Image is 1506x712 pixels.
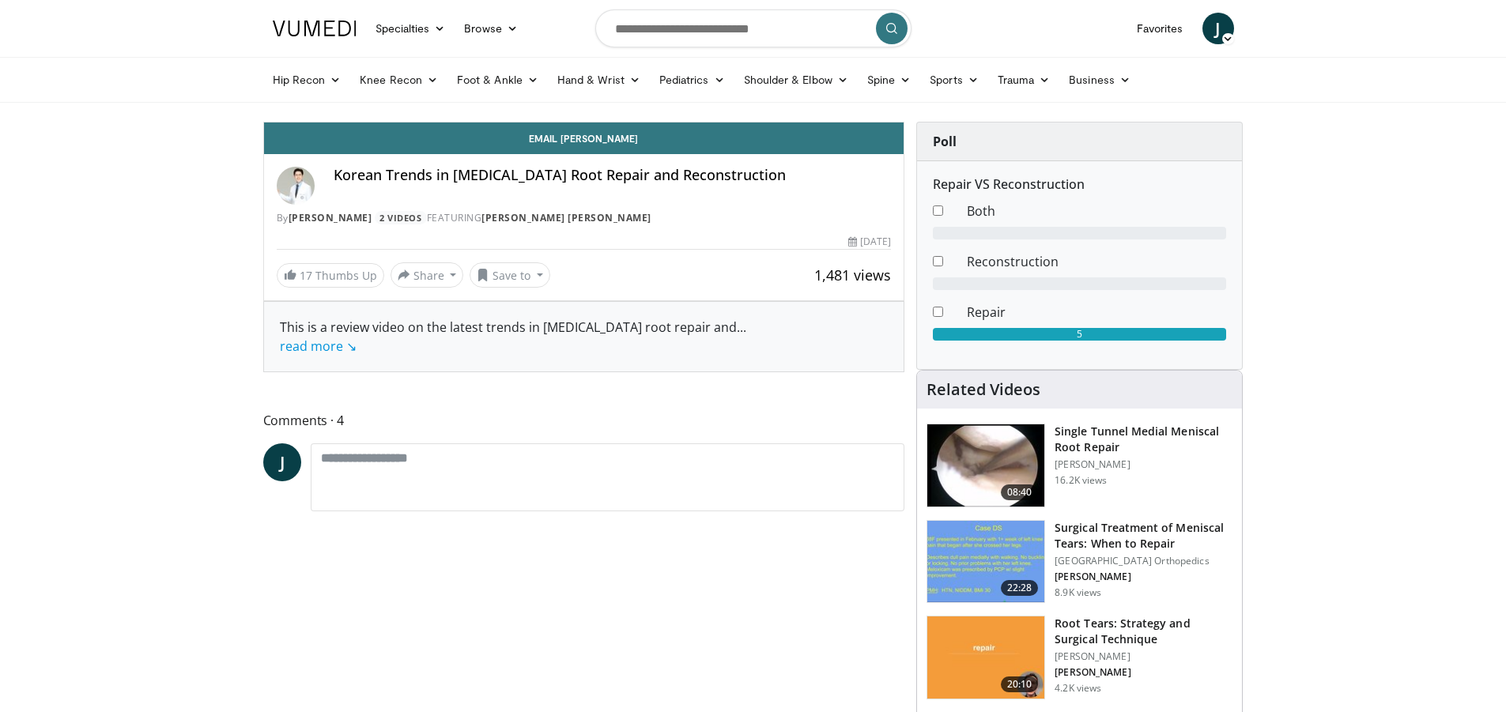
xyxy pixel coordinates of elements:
[734,64,858,96] a: Shoulder & Elbow
[595,9,912,47] input: Search topics, interventions
[334,167,892,184] h4: Korean Trends in [MEDICAL_DATA] Root Repair and Reconstruction
[263,443,301,481] a: J
[848,235,891,249] div: [DATE]
[1055,458,1232,471] p: [PERSON_NAME]
[1055,586,1101,599] p: 8.9K views
[1127,13,1193,44] a: Favorites
[988,64,1060,96] a: Trauma
[1055,666,1232,679] p: [PERSON_NAME]
[1055,571,1232,583] p: [PERSON_NAME]
[289,211,372,224] a: [PERSON_NAME]
[955,202,1238,220] dd: Both
[277,211,892,225] div: By FEATURING
[858,64,920,96] a: Spine
[920,64,988,96] a: Sports
[1001,484,1039,500] span: 08:40
[1055,650,1232,663] p: [PERSON_NAME]
[927,616,1232,699] a: 20:10 Root Tears: Strategy and Surgical Technique [PERSON_NAME] [PERSON_NAME] 4.2K views
[927,520,1232,604] a: 22:28 Surgical Treatment of Meniscal Tears: When to Repair [GEOGRAPHIC_DATA] Orthopedics [PERSON_...
[1001,676,1039,692] span: 20:10
[814,266,891,284] span: 1,481 views
[1001,580,1039,596] span: 22:28
[1055,616,1232,647] h3: Root Tears: Strategy and Surgical Technique
[927,424,1232,507] a: 08:40 Single Tunnel Medial Meniscal Root Repair [PERSON_NAME] 16.2K views
[1055,682,1101,695] p: 4.2K views
[1059,64,1140,96] a: Business
[1055,424,1232,455] h3: Single Tunnel Medial Meniscal Root Repair
[263,410,905,431] span: Comments 4
[933,328,1226,341] div: 5
[1055,520,1232,552] h3: Surgical Treatment of Meniscal Tears: When to Repair
[455,13,527,44] a: Browse
[955,252,1238,271] dd: Reconstruction
[366,13,455,44] a: Specialties
[273,21,357,36] img: VuMedi Logo
[955,303,1238,322] dd: Repair
[927,616,1044,699] img: c4e7adc3-e1bb-45b8-8ec3-d6da9a633c9b.150x105_q85_crop-smart_upscale.jpg
[264,122,904,154] a: Email [PERSON_NAME]
[548,64,650,96] a: Hand & Wrist
[650,64,734,96] a: Pediatrics
[350,64,447,96] a: Knee Recon
[927,424,1044,507] img: ef04edc1-9bea-419b-8656-3c943423183a.150x105_q85_crop-smart_upscale.jpg
[927,380,1040,399] h4: Related Videos
[375,211,427,224] a: 2 Videos
[300,268,312,283] span: 17
[391,262,464,288] button: Share
[280,337,357,355] a: read more ↘
[1055,555,1232,567] p: [GEOGRAPHIC_DATA] Orthopedics
[481,211,651,224] a: [PERSON_NAME] [PERSON_NAME]
[933,177,1226,192] h6: Repair VS Reconstruction
[277,263,384,288] a: 17 Thumbs Up
[1202,13,1234,44] a: J
[933,133,957,150] strong: Poll
[927,521,1044,603] img: 73f26c0b-5ccf-44fc-8ea3-fdebfe20c8f0.150x105_q85_crop-smart_upscale.jpg
[263,64,351,96] a: Hip Recon
[277,167,315,205] img: Avatar
[280,318,889,356] div: This is a review video on the latest trends in [MEDICAL_DATA] root repair and
[470,262,550,288] button: Save to
[1055,474,1107,487] p: 16.2K views
[447,64,548,96] a: Foot & Ankle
